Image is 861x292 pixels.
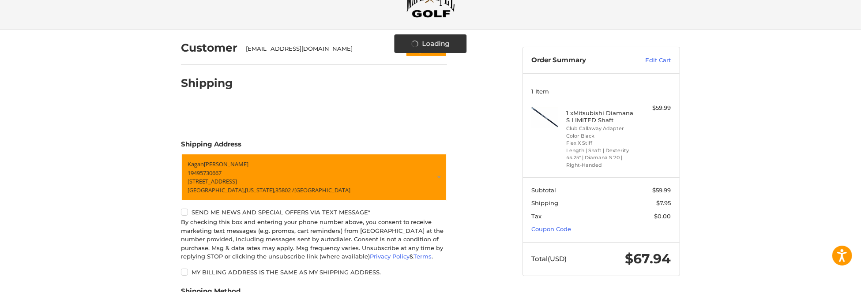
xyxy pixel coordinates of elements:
[294,186,350,194] span: [GEOGRAPHIC_DATA]
[532,225,571,232] a: Coupon Code
[204,160,248,168] span: [PERSON_NAME]
[532,56,627,65] h3: Order Summary
[422,39,450,49] span: Loading
[532,187,556,194] span: Subtotal
[532,199,559,206] span: Shipping
[245,186,275,194] span: [US_STATE],
[654,213,671,220] span: $0.00
[567,147,634,169] li: Length | Shaft | Dexterity 44.25" | Diamana S 70 | Right-Handed
[567,109,634,124] h4: 1 x Mitsubishi Diamana S LIMITED Shaft
[188,168,222,176] span: 19495730667
[275,186,294,194] span: 35802 /
[370,253,410,260] a: Privacy Policy
[188,160,204,168] span: Kagan
[181,139,241,153] legend: Shipping Address
[567,132,634,140] li: Color Black
[188,186,245,194] span: [GEOGRAPHIC_DATA],
[181,218,447,261] div: By checking this box and entering your phone number above, you consent to receive marketing text ...
[181,41,237,55] h2: Customer
[181,269,447,276] label: My billing address is the same as my shipping address.
[567,125,634,132] li: Club Callaway Adapter
[181,153,447,201] a: Enter or select a different address
[414,253,432,260] a: Terms
[567,139,634,147] li: Flex X Stiff
[188,177,237,185] span: [STREET_ADDRESS]
[181,209,447,216] label: Send me news and special offers via text message*
[532,255,567,263] span: Total (USD)
[657,199,671,206] span: $7.95
[625,251,671,267] span: $67.94
[246,45,397,57] div: [EMAIL_ADDRESS][DOMAIN_NAME]
[532,213,542,220] span: Tax
[181,76,233,90] h2: Shipping
[653,187,671,194] span: $59.99
[627,56,671,65] a: Edit Cart
[532,88,671,95] h3: 1 Item
[636,104,671,112] div: $59.99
